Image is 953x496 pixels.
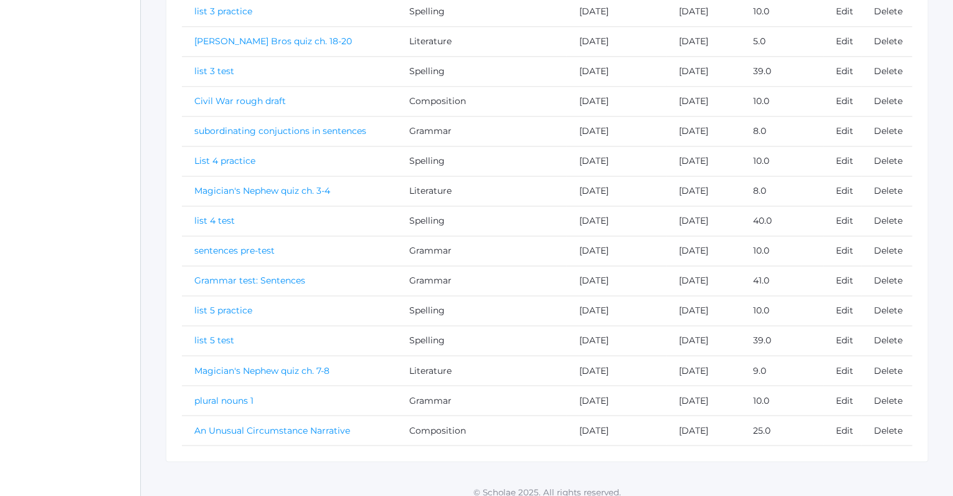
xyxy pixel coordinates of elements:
[194,305,252,316] a: list 5 practice
[566,325,666,355] td: [DATE]
[666,325,741,355] td: [DATE]
[566,236,666,265] td: [DATE]
[836,394,853,406] a: Edit
[194,394,254,406] a: plural nouns 1
[741,415,823,445] td: 25.0
[874,394,903,406] a: Delete
[566,265,666,295] td: [DATE]
[874,95,903,107] a: Delete
[666,236,741,265] td: [DATE]
[874,424,903,436] a: Delete
[874,365,903,376] a: Delete
[194,185,330,196] a: Magician's Nephew quiz ch. 3-4
[836,125,853,136] a: Edit
[874,245,903,256] a: Delete
[397,86,480,116] td: Composition
[874,36,903,47] a: Delete
[666,415,741,445] td: [DATE]
[874,6,903,17] a: Delete
[741,325,823,355] td: 39.0
[194,245,275,256] a: sentences pre-test
[874,185,903,196] a: Delete
[741,146,823,176] td: 10.0
[397,116,480,146] td: Grammar
[194,125,366,136] a: subordinating conjuctions in sentences
[836,275,853,286] a: Edit
[566,355,666,385] td: [DATE]
[874,125,903,136] a: Delete
[566,295,666,325] td: [DATE]
[566,146,666,176] td: [DATE]
[666,116,741,146] td: [DATE]
[741,176,823,206] td: 8.0
[666,56,741,86] td: [DATE]
[566,415,666,445] td: [DATE]
[874,275,903,286] a: Delete
[194,6,252,17] a: list 3 practice
[741,236,823,265] td: 10.0
[741,86,823,116] td: 10.0
[194,215,235,226] a: list 4 test
[397,385,480,415] td: Grammar
[836,245,853,256] a: Edit
[836,65,853,77] a: Edit
[194,424,350,436] a: An Unusual Circumstance Narrative
[666,176,741,206] td: [DATE]
[397,355,480,385] td: Literature
[666,385,741,415] td: [DATE]
[874,65,903,77] a: Delete
[874,305,903,316] a: Delete
[666,26,741,56] td: [DATE]
[397,146,480,176] td: Spelling
[566,206,666,236] td: [DATE]
[741,116,823,146] td: 8.0
[194,365,330,376] a: Magician's Nephew quiz ch. 7-8
[397,56,480,86] td: Spelling
[741,355,823,385] td: 9.0
[566,116,666,146] td: [DATE]
[397,415,480,445] td: Composition
[397,265,480,295] td: Grammar
[836,6,853,17] a: Edit
[397,26,480,56] td: Literature
[566,176,666,206] td: [DATE]
[874,215,903,226] a: Delete
[836,365,853,376] a: Edit
[194,65,234,77] a: list 3 test
[566,86,666,116] td: [DATE]
[874,335,903,346] a: Delete
[666,206,741,236] td: [DATE]
[836,155,853,166] a: Edit
[836,185,853,196] a: Edit
[741,26,823,56] td: 5.0
[666,86,741,116] td: [DATE]
[194,36,352,47] a: [PERSON_NAME] Bros quiz ch. 18-20
[741,385,823,415] td: 10.0
[836,215,853,226] a: Edit
[741,295,823,325] td: 10.0
[397,236,480,265] td: Grammar
[741,56,823,86] td: 39.0
[566,56,666,86] td: [DATE]
[194,335,234,346] a: list 5 test
[741,206,823,236] td: 40.0
[666,146,741,176] td: [DATE]
[874,155,903,166] a: Delete
[666,355,741,385] td: [DATE]
[666,265,741,295] td: [DATE]
[397,325,480,355] td: Spelling
[566,385,666,415] td: [DATE]
[836,335,853,346] a: Edit
[194,95,286,107] a: Civil War rough draft
[666,295,741,325] td: [DATE]
[397,176,480,206] td: Literature
[194,155,255,166] a: List 4 practice
[566,26,666,56] td: [DATE]
[836,95,853,107] a: Edit
[194,275,305,286] a: Grammar test: Sentences
[836,36,853,47] a: Edit
[741,265,823,295] td: 41.0
[836,305,853,316] a: Edit
[836,424,853,436] a: Edit
[397,295,480,325] td: Spelling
